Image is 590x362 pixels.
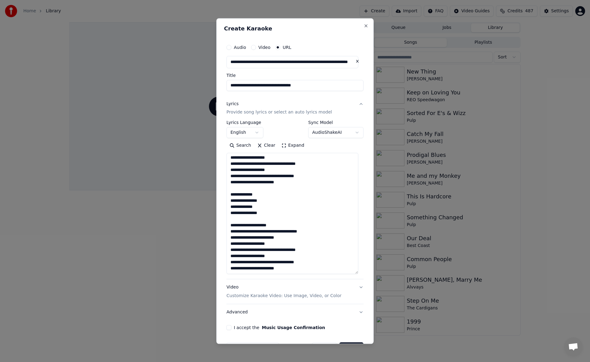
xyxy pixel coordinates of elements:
label: Lyrics Language [226,121,263,125]
label: Audio [234,45,246,50]
p: Provide song lyrics or select an auto lyrics model [226,109,332,116]
div: LyricsProvide song lyrics or select an auto lyrics model [226,121,364,279]
label: Video [258,45,270,50]
button: Create [339,343,364,354]
label: URL [283,45,291,50]
h2: Create Karaoke [224,26,366,31]
button: VideoCustomize Karaoke Video: Use Image, Video, or Color [226,280,364,304]
label: Sync Model [308,121,364,125]
button: Clear [254,141,278,151]
button: Expand [278,141,307,151]
div: Lyrics [226,101,238,107]
button: Search [226,141,254,151]
label: I accept the [234,326,325,330]
button: LyricsProvide song lyrics or select an auto lyrics model [226,96,364,121]
label: Title [226,73,364,78]
button: Advanced [226,304,364,320]
p: Customize Karaoke Video: Use Image, Video, or Color [226,293,341,299]
button: I accept the [262,326,325,330]
div: Video [226,284,341,299]
button: Cancel [312,343,337,354]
